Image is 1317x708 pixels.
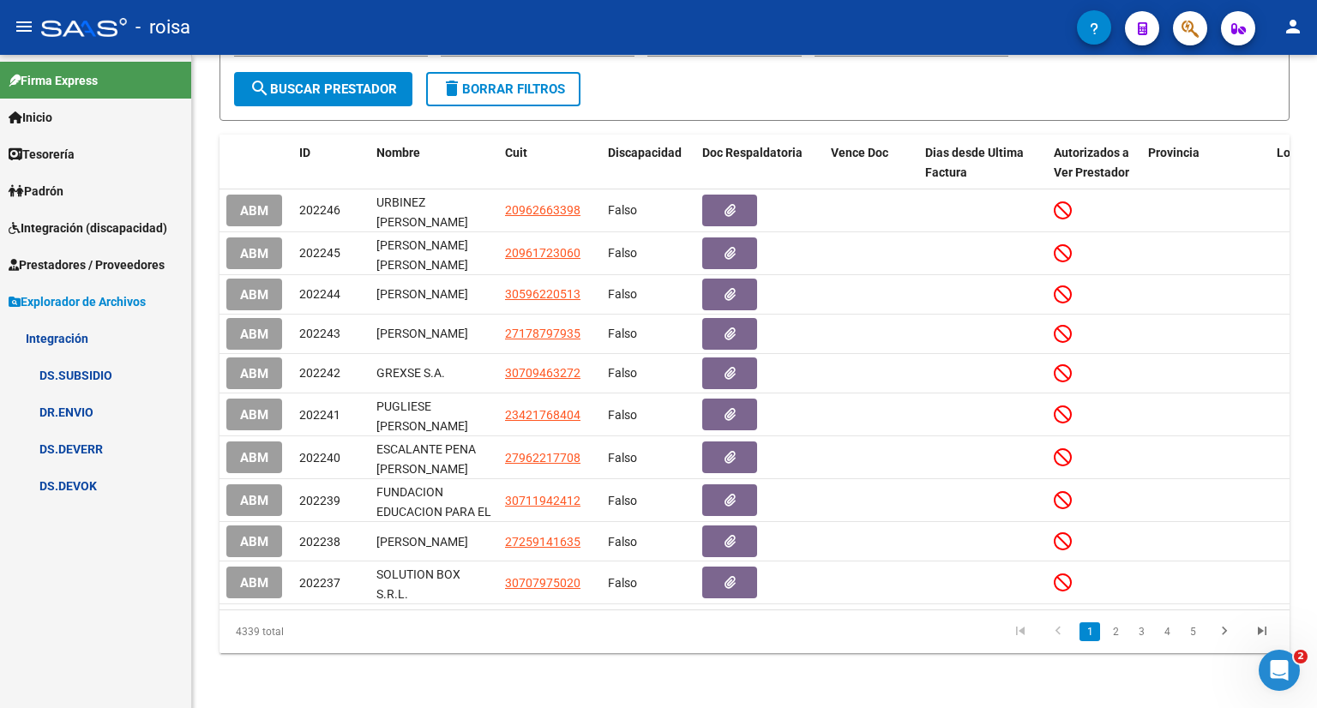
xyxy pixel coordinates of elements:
a: 2 [1105,622,1126,641]
span: Prestadores / Proveedores [9,255,165,274]
button: Buscar Prestador [234,72,412,106]
span: Inicio [9,108,52,127]
a: 3 [1131,622,1152,641]
div: [PERSON_NAME] [376,285,491,304]
span: Falso [608,287,637,301]
span: ABM [240,450,268,465]
datatable-header-cell: Cuit [498,135,601,191]
span: Borrar Filtros [442,81,565,97]
button: ABM [226,279,282,310]
a: 5 [1182,622,1203,641]
span: Dias desde Ultima Factura [925,146,1024,179]
div: PUGLIESE [PERSON_NAME] [376,397,491,433]
button: ABM [226,318,282,350]
span: - roisa [135,9,190,46]
span: Falso [608,451,637,465]
span: ID [299,146,310,159]
li: page 2 [1103,617,1128,646]
span: Doc Respaldatoria [702,146,803,159]
button: ABM [226,237,282,269]
span: 20961723060 [505,246,580,260]
button: ABM [226,195,282,226]
span: Discapacidad [608,146,682,159]
datatable-header-cell: Provincia [1141,135,1270,191]
span: Falso [608,576,637,590]
span: ABM [240,327,268,342]
span: 30711942412 [505,494,580,507]
span: Buscar Prestador [250,81,397,97]
span: 30707975020 [505,576,580,590]
div: [PERSON_NAME] [PERSON_NAME] [376,236,491,272]
span: 30709463272 [505,366,580,380]
span: Autorizados a Ver Prestador [1054,146,1129,179]
span: Falso [608,327,637,340]
span: 30596220513 [505,287,580,301]
div: URBINEZ [PERSON_NAME][DATE] [376,193,491,229]
span: Firma Express [9,71,98,90]
span: ABM [240,366,268,381]
button: ABM [226,399,282,430]
datatable-header-cell: Doc Respaldatoria [695,135,824,191]
div: ESCALANTE PENA [PERSON_NAME] [376,440,491,476]
button: ABM [226,484,282,516]
span: ABM [240,287,268,303]
span: ABM [240,203,268,219]
span: Falso [608,246,637,260]
span: Integración (discapacidad) [9,219,167,237]
button: ABM [226,441,282,473]
span: ABM [240,493,268,508]
span: 202240 [299,451,340,465]
mat-icon: delete [442,78,462,99]
mat-icon: menu [14,16,34,37]
span: 202239 [299,494,340,507]
span: Tesorería [9,145,75,164]
span: Falso [608,494,637,507]
span: Vence Doc [831,146,888,159]
mat-icon: person [1283,16,1303,37]
a: 1 [1079,622,1100,641]
mat-icon: search [250,78,270,99]
a: go to first page [1004,622,1037,641]
span: 20962663398 [505,203,580,217]
span: Falso [608,408,637,422]
a: go to last page [1246,622,1278,641]
span: 27178797935 [505,327,580,340]
a: go to next page [1208,622,1241,641]
div: 4339 total [219,610,430,653]
li: page 4 [1154,617,1180,646]
li: page 5 [1180,617,1206,646]
a: go to previous page [1042,622,1074,641]
span: 202246 [299,203,340,217]
button: ABM [226,357,282,389]
div: FUNDACION EDUCACION PARA EL PROGRESO [376,483,491,519]
div: SOLUTION BOX S.R.L. [376,565,491,601]
datatable-header-cell: Autorizados a Ver Prestador [1047,135,1141,191]
span: Falso [608,535,637,549]
span: 202243 [299,327,340,340]
span: Cuit [505,146,527,159]
span: 202238 [299,535,340,549]
datatable-header-cell: Discapacidad [601,135,695,191]
datatable-header-cell: ID [292,135,370,191]
span: Padrón [9,182,63,201]
span: ABM [240,407,268,423]
span: 202242 [299,366,340,380]
span: 27962217708 [505,451,580,465]
div: [PERSON_NAME] [376,532,491,552]
span: 2 [1294,650,1308,663]
span: 27259141635 [505,535,580,549]
span: Provincia [1148,146,1200,159]
li: page 1 [1077,617,1103,646]
button: ABM [226,567,282,598]
span: 23421768404 [505,408,580,422]
div: GREXSE S.A. [376,363,491,383]
datatable-header-cell: Vence Doc [824,135,918,191]
iframe: Intercom live chat [1259,650,1300,691]
span: Falso [608,366,637,380]
a: 4 [1157,622,1177,641]
button: Borrar Filtros [426,72,580,106]
span: 202245 [299,246,340,260]
datatable-header-cell: Dias desde Ultima Factura [918,135,1047,191]
span: Nombre [376,146,420,159]
span: 202237 [299,576,340,590]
